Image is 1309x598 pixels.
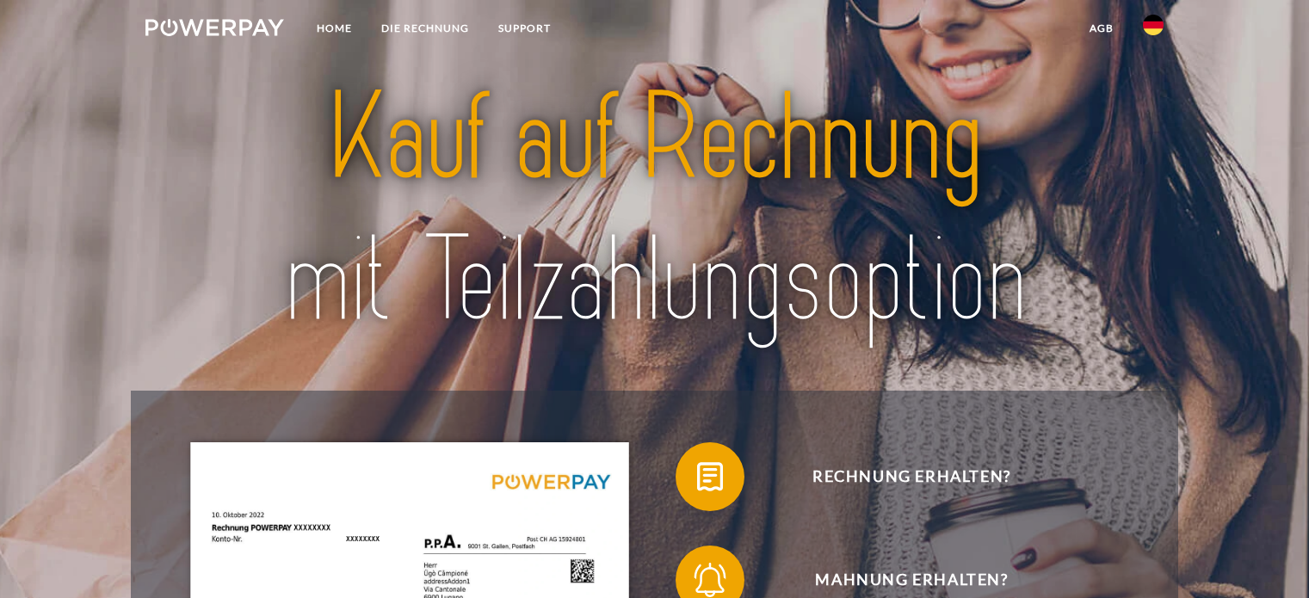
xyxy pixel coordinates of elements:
[1075,13,1128,44] a: agb
[701,442,1122,511] span: Rechnung erhalten?
[1143,15,1164,35] img: de
[367,13,484,44] a: DIE RECHNUNG
[484,13,565,44] a: SUPPORT
[145,19,284,36] img: logo-powerpay-white.svg
[688,455,732,498] img: qb_bill.svg
[676,442,1123,511] button: Rechnung erhalten?
[302,13,367,44] a: Home
[195,60,1113,359] img: title-powerpay_de.svg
